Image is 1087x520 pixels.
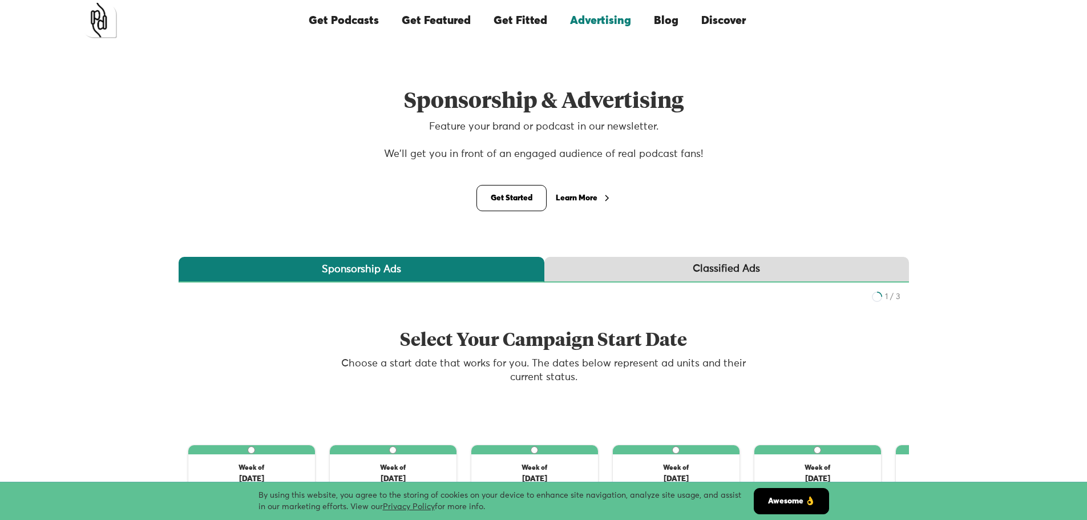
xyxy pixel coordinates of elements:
div: Learn More [556,194,597,202]
div: Classified Ads [693,262,760,276]
a: Advertising [559,1,642,40]
div: Sponsorship Ads [322,263,401,276]
a: Discover [690,1,757,40]
a: Get Featured [390,1,482,40]
a: Privacy Policy [383,503,435,511]
h2: Select Your Campaign Start Date [325,330,763,351]
a: Learn More [556,191,611,205]
a: home [82,3,117,38]
h1: Sponsorship & Advertising [325,89,763,114]
a: Get Podcasts [297,1,390,40]
div: By using this website, you agree to the storing of cookies on your device to enhance site navigat... [258,490,754,513]
div: 1 / 3 [885,291,900,303]
a: Awesome 👌 [754,488,829,514]
a: Blog [642,1,690,40]
a: Get Started [476,185,547,211]
a: Get Fitted [482,1,559,40]
p: Feature your brand or podcast in our newsletter. We'll get you in front of an engaged audience of... [325,120,763,179]
p: Choose a start date that works for you. The dates below represent ad units and their current status. [325,357,763,384]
